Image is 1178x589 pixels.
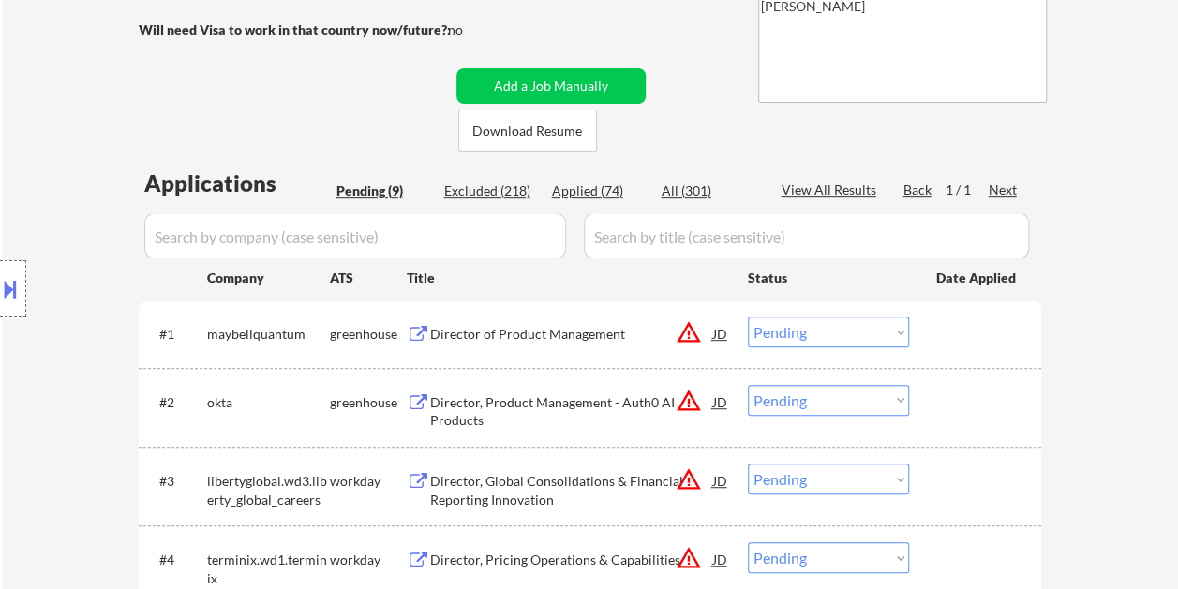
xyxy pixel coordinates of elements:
[458,110,597,152] button: Download Resume
[207,551,330,587] div: terminix.wd1.terminix
[936,269,1019,287] div: Date Applied
[903,181,933,199] div: Back
[676,319,702,346] button: warning_amber
[946,181,989,199] div: 1 / 1
[159,551,192,569] div: #4
[336,182,430,200] div: Pending (9)
[330,393,407,412] div: greenhouse
[330,269,407,287] div: ATS
[159,472,192,491] div: #3
[207,472,330,508] div: libertyglobal.wd3.liberty_global_careers
[676,466,702,493] button: warning_amber
[430,393,713,430] div: Director, Product Management - Auth0 AI Products
[430,325,713,344] div: Director of Product Management
[330,472,407,491] div: workday
[676,388,702,414] button: warning_amber
[676,545,702,571] button: warning_amber
[748,260,909,294] div: Status
[989,181,1019,199] div: Next
[456,68,646,104] button: Add a Job Manually
[448,21,501,39] div: no
[711,542,730,576] div: JD
[139,22,451,37] strong: Will need Visa to work in that country now/future?:
[444,182,538,200] div: Excluded (218)
[430,551,713,569] div: Director, Pricing Operations & Capabilities
[144,214,566,258] input: Search by company (case sensitive)
[584,214,1029,258] input: Search by title (case sensitive)
[662,182,755,200] div: All (301)
[407,269,730,287] div: Title
[330,551,407,569] div: workday
[330,325,407,344] div: greenhouse
[711,385,730,419] div: JD
[552,182,646,200] div: Applied (74)
[430,472,713,508] div: Director, Global Consolidations & Financial Reporting Innovation
[782,181,882,199] div: View All Results
[711,464,730,497] div: JD
[711,317,730,350] div: JD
